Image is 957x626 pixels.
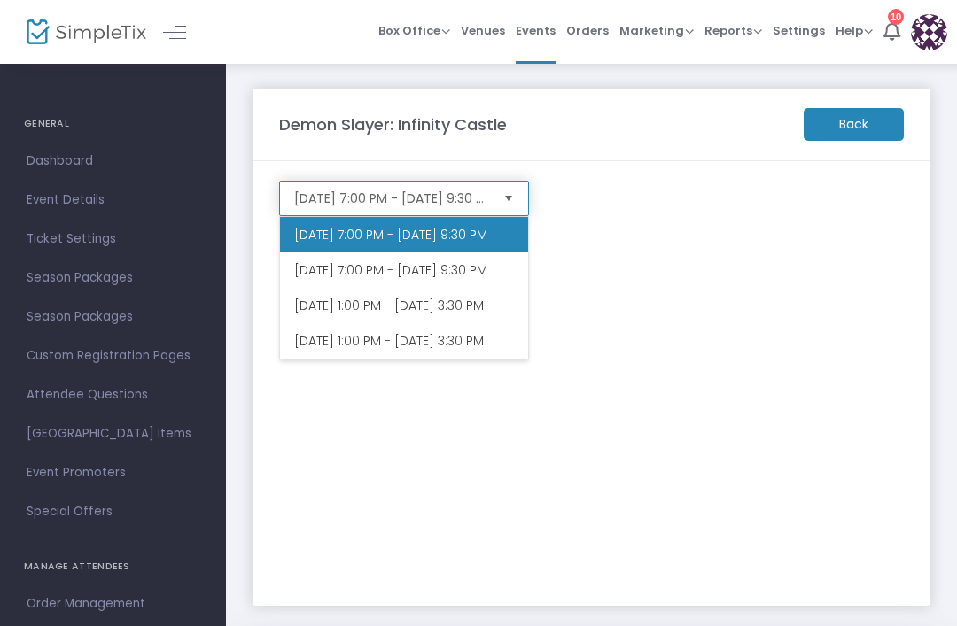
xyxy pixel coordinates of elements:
span: Box Office [378,22,450,39]
span: [GEOGRAPHIC_DATA] Items [27,422,199,445]
h4: GENERAL [24,106,202,142]
iframe: seating chart [279,224,904,586]
span: Help [836,22,873,39]
span: Events [516,8,556,53]
span: Season Packages [27,267,199,290]
span: [DATE] 7:00 PM - [DATE] 9:30 PM [294,189,489,207]
m-panel-title: Demon Slayer: Infinity Castle [279,112,507,136]
span: Reports [704,22,762,39]
span: Settings [773,8,825,53]
m-button: Back [804,108,904,141]
span: Event Promoters [27,461,199,484]
li: [DATE] 1:00 PM - [DATE] 3:30 PM [280,288,528,323]
div: 10 [888,9,904,25]
span: Venues [461,8,505,53]
button: Select [496,182,521,215]
h4: MANAGE ATTENDEES [24,549,202,584]
li: [DATE] 1:00 PM - [DATE] 3:30 PM [280,323,528,359]
span: Attendee Questions [27,383,199,406]
li: [DATE] 7:00 PM - [DATE] 9:30 PM [280,252,528,288]
span: Custom Registration Pages [27,344,199,367]
span: Event Details [27,189,199,212]
span: Order Management [27,592,199,615]
span: Ticket Settings [27,228,199,251]
span: Orders [566,8,609,53]
span: Marketing [619,22,694,39]
span: Special Offers [27,500,199,523]
span: Dashboard [27,150,199,173]
span: Season Packages [27,305,199,328]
